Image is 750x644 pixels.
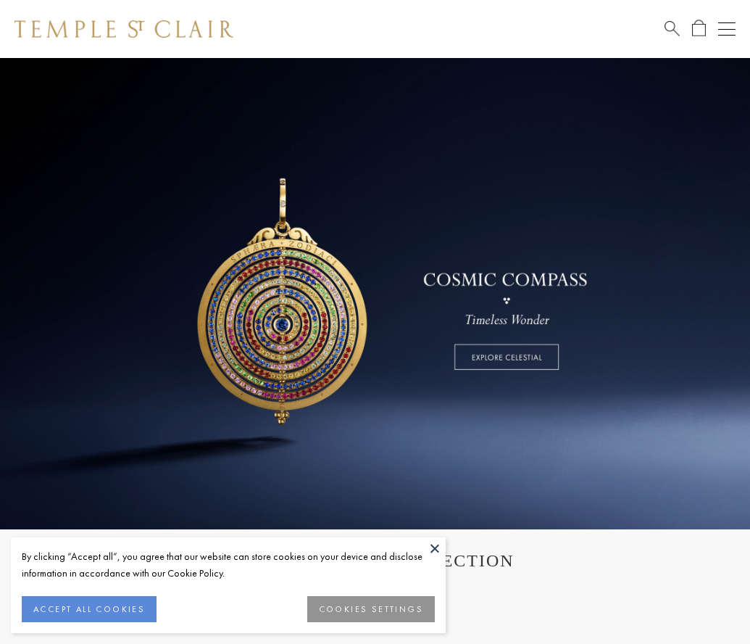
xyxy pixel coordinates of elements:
button: COOKIES SETTINGS [307,596,435,622]
a: Search [664,20,680,38]
a: Open Shopping Bag [692,20,706,38]
button: ACCEPT ALL COOKIES [22,596,157,622]
img: Temple St. Clair [14,20,233,38]
button: Open navigation [718,20,736,38]
div: By clicking “Accept all”, you agree that our website can store cookies on your device and disclos... [22,548,435,582]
